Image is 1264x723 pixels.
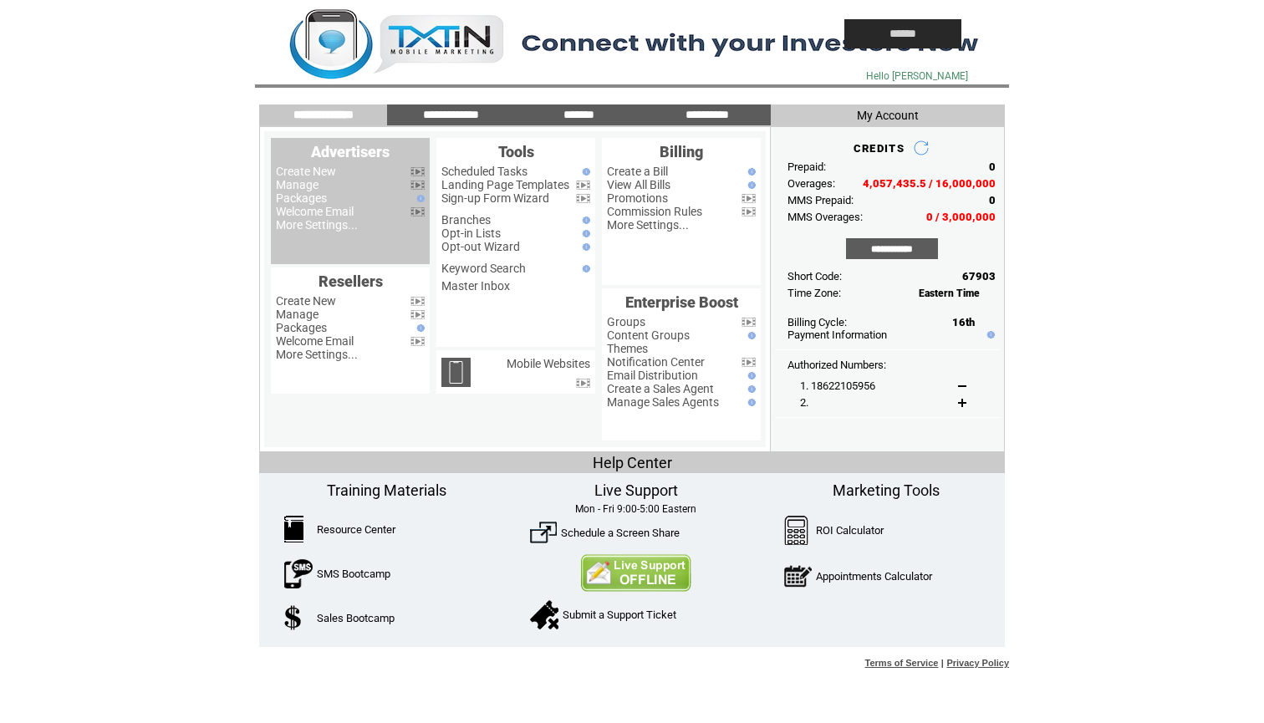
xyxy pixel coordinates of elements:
[276,191,327,205] a: Packages
[784,516,809,545] img: Calculator.png
[742,194,756,203] img: video.png
[816,524,884,537] a: ROI Calculator
[941,658,944,668] span: |
[594,481,678,499] span: Live Support
[578,216,590,224] img: help.gif
[276,205,354,218] a: Welcome Email
[962,270,996,283] span: 67903
[413,324,425,332] img: help.gif
[625,293,738,311] span: Enterprise Boost
[276,165,336,178] a: Create New
[410,310,425,319] img: video.png
[413,195,425,202] img: help.gif
[311,143,390,160] span: Advertisers
[744,181,756,189] img: help.gif
[866,70,968,82] span: Hello [PERSON_NAME]
[744,399,756,406] img: help.gif
[276,218,358,232] a: More Settings...
[787,359,886,371] span: Authorized Numbers:
[441,227,501,240] a: Opt-in Lists
[742,358,756,367] img: video.png
[441,191,549,205] a: Sign-up Form Wizard
[276,334,354,348] a: Welcome Email
[607,355,705,369] a: Notification Center
[284,516,303,542] img: ResourceCenter.png
[575,503,696,515] span: Mon - Fri 9:00-5:00 Eastern
[441,178,569,191] a: Landing Page Templates
[578,230,590,237] img: help.gif
[498,143,534,160] span: Tools
[946,658,1009,668] a: Privacy Policy
[578,265,590,272] img: help.gif
[919,288,980,299] span: Eastern Time
[983,331,995,339] img: help.gif
[576,181,590,190] img: video.png
[561,527,680,539] a: Schedule a Screen Share
[578,243,590,251] img: help.gif
[607,178,670,191] a: View All Bills
[744,372,756,379] img: help.gif
[787,211,863,223] span: MMS Overages:
[607,382,714,395] a: Create a Sales Agent
[410,297,425,306] img: video.png
[607,342,648,355] a: Themes
[410,181,425,190] img: video.png
[787,270,842,283] span: Short Code:
[276,348,358,361] a: More Settings...
[317,523,395,536] a: Resource Center
[441,262,526,275] a: Keyword Search
[865,658,939,668] a: Terms of Service
[317,568,390,580] a: SMS Bootcamp
[742,207,756,216] img: video.png
[607,328,690,342] a: Content Groups
[787,316,847,328] span: Billing Cycle:
[744,332,756,339] img: help.gif
[787,194,854,206] span: MMS Prepaid:
[284,559,313,588] img: SMSBootcamp.png
[441,358,471,387] img: mobile-websites.png
[800,379,875,392] span: 1. 18622105956
[276,294,336,308] a: Create New
[607,165,668,178] a: Create a Bill
[787,287,841,299] span: Time Zone:
[660,143,703,160] span: Billing
[607,191,668,205] a: Promotions
[787,160,826,173] span: Prepaid:
[593,454,672,471] span: Help Center
[742,318,756,327] img: video.png
[989,160,996,173] span: 0
[284,605,303,630] img: SalesBootcamp.png
[787,177,835,190] span: Overages:
[787,328,887,341] a: Payment Information
[576,194,590,203] img: video.png
[441,165,528,178] a: Scheduled Tasks
[317,612,395,624] a: Sales Bootcamp
[576,379,590,388] img: video.png
[507,357,590,370] a: Mobile Websites
[276,308,319,321] a: Manage
[952,316,975,328] span: 16th
[833,481,940,499] span: Marketing Tools
[441,279,510,293] a: Master Inbox
[410,337,425,346] img: video.png
[410,207,425,216] img: video.png
[276,178,319,191] a: Manage
[744,385,756,393] img: help.gif
[276,321,327,334] a: Packages
[926,211,996,223] span: 0 / 3,000,000
[607,369,698,382] a: Email Distribution
[441,213,491,227] a: Branches
[989,194,996,206] span: 0
[854,142,905,155] span: CREDITS
[607,395,719,409] a: Manage Sales Agents
[530,519,557,546] img: ScreenShare.png
[607,205,702,218] a: Commission Rules
[800,396,808,409] span: 2.
[578,168,590,176] img: help.gif
[816,570,932,583] a: Appointments Calculator
[441,240,520,253] a: Opt-out Wizard
[410,167,425,176] img: video.png
[530,600,558,629] img: SupportTicket.png
[784,562,812,591] img: AppointmentCalc.png
[607,315,645,328] a: Groups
